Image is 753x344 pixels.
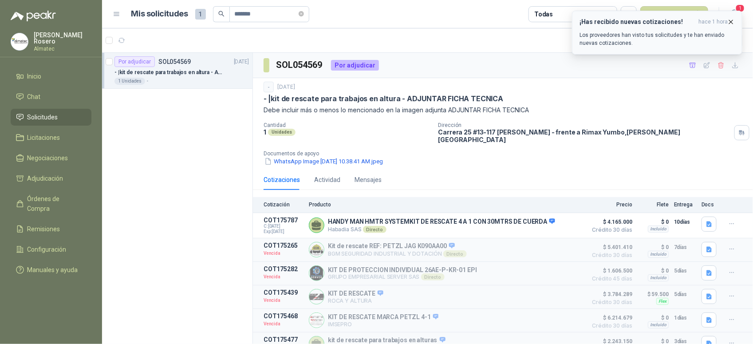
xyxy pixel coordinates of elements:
[309,242,324,257] img: Company Logo
[656,298,669,305] div: Flex
[638,242,669,253] p: $ 0
[264,105,742,115] p: Debe incluir más o menos lo mencionado en la imagen adjunta ADJUNTAR FICHA TECNICA
[328,273,477,281] p: GRUPO EMPRESARIAL SERVER SAS
[28,265,78,275] span: Manuales y ayuda
[264,336,304,343] p: COT175477
[114,68,225,77] p: - | kit de rescate para trabajos en altura - ADJUNTAR FICHA TECNICA
[588,265,632,276] span: $ 1.606.500
[328,242,467,250] p: Kit de rescate REF: PETZL JAG K090AA00
[264,229,304,234] span: Exp: [DATE]
[28,194,83,214] span: Órdenes de Compra
[438,122,731,128] p: Dirección
[264,122,431,128] p: Cantidad
[11,261,91,278] a: Manuales y ayuda
[328,313,438,321] p: KIT DE RESCATE MARCA PETZL 4-1
[28,112,58,122] span: Solicitudes
[11,221,91,237] a: Remisiones
[588,289,632,300] span: $ 3.784.289
[674,217,696,227] p: 10 días
[328,321,438,328] p: IMSEPRO
[674,289,696,300] p: 5 días
[314,175,340,185] div: Actividad
[131,8,188,20] h1: Mis solicitudes
[438,128,731,143] p: Carrera 25 #13-117 [PERSON_NAME] - frente a Rimax Yumbo , [PERSON_NAME][GEOGRAPHIC_DATA]
[147,78,148,85] p: -
[674,202,696,208] p: Entrega
[11,170,91,187] a: Adjudicación
[588,217,632,227] span: $ 4.165.000
[264,217,304,224] p: COT175787
[309,289,324,304] img: Company Logo
[328,290,383,298] p: KIT DE RESCATE
[648,321,669,328] div: Incluido
[580,18,695,26] h3: ¡Has recibido nuevas cotizaciones!
[328,218,555,226] p: HANDY MAN HMTR SYSTEMKIT DE RESCATE 4 A 1 CON 30MTRS DE CUERDA
[218,11,225,17] span: search
[674,312,696,323] p: 1 días
[114,56,155,67] div: Por adjudicar
[534,9,553,19] div: Todas
[28,174,63,183] span: Adjudicación
[264,150,749,157] p: Documentos de apoyo
[331,60,379,71] div: Por adjudicar
[268,129,296,136] div: Unidades
[421,273,445,281] div: Directo
[328,266,477,273] p: KIT DE PROTECCION INDIVIDUAL 26AE-P-KR-01 EPI
[674,265,696,276] p: 5 días
[11,241,91,258] a: Configuración
[28,224,60,234] span: Remisiones
[28,245,67,254] span: Configuración
[648,225,669,233] div: Incluido
[264,249,304,258] p: Vencida
[11,68,91,85] a: Inicio
[638,217,669,227] p: $ 0
[234,58,249,66] p: [DATE]
[648,274,669,281] div: Incluido
[264,312,304,320] p: COT175468
[572,11,742,55] button: ¡Has recibido nuevas cotizaciones!hace 1 hora Los proveedores han visto tus solicitudes y te han ...
[264,224,304,229] span: C: [DATE]
[277,83,295,91] p: [DATE]
[638,265,669,276] p: $ 0
[28,71,42,81] span: Inicio
[264,273,304,281] p: Vencida
[114,78,145,85] div: 1 Unidades
[640,6,708,22] button: Nueva solicitud
[11,129,91,146] a: Licitaciones
[299,10,304,18] span: close-circle
[638,312,669,323] p: $ 0
[276,58,324,72] h3: SOL054569
[264,320,304,328] p: Vencida
[264,157,384,166] button: WhatsApp Image [DATE] 10.38.41 AM.jpeg
[580,31,735,47] p: Los proveedores han visto tus solicitudes y te han enviado nuevas cotizaciones.
[588,253,632,258] span: Crédito 30 días
[638,202,669,208] p: Flete
[588,242,632,253] span: $ 5.401.410
[11,190,91,217] a: Órdenes de Compra
[264,202,304,208] p: Cotización
[264,128,266,136] p: 1
[443,250,467,257] div: Directo
[328,297,383,304] p: ROCA Y ALTURA
[328,250,467,257] p: BGM SEGURIDAD INDUSTRIAL Y DOTACIÓN
[309,313,324,328] img: Company Logo
[299,11,304,16] span: close-circle
[28,133,60,142] span: Licitaciones
[735,4,745,12] span: 1
[698,18,728,26] span: hace 1 hora
[328,226,555,233] p: Habadia SAS
[264,175,300,185] div: Cotizaciones
[588,312,632,323] span: $ 6.214.679
[28,92,41,102] span: Chat
[11,88,91,105] a: Chat
[264,94,503,103] p: - | kit de rescate para trabajos en altura - ADJUNTAR FICHA TECNICA
[195,9,206,20] span: 1
[264,296,304,305] p: Vencida
[588,276,632,281] span: Crédito 45 días
[726,6,742,22] button: 1
[264,242,304,249] p: COT175265
[648,251,669,258] div: Incluido
[11,11,56,21] img: Logo peakr
[638,289,669,300] p: $ 59.500
[588,323,632,328] span: Crédito 30 días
